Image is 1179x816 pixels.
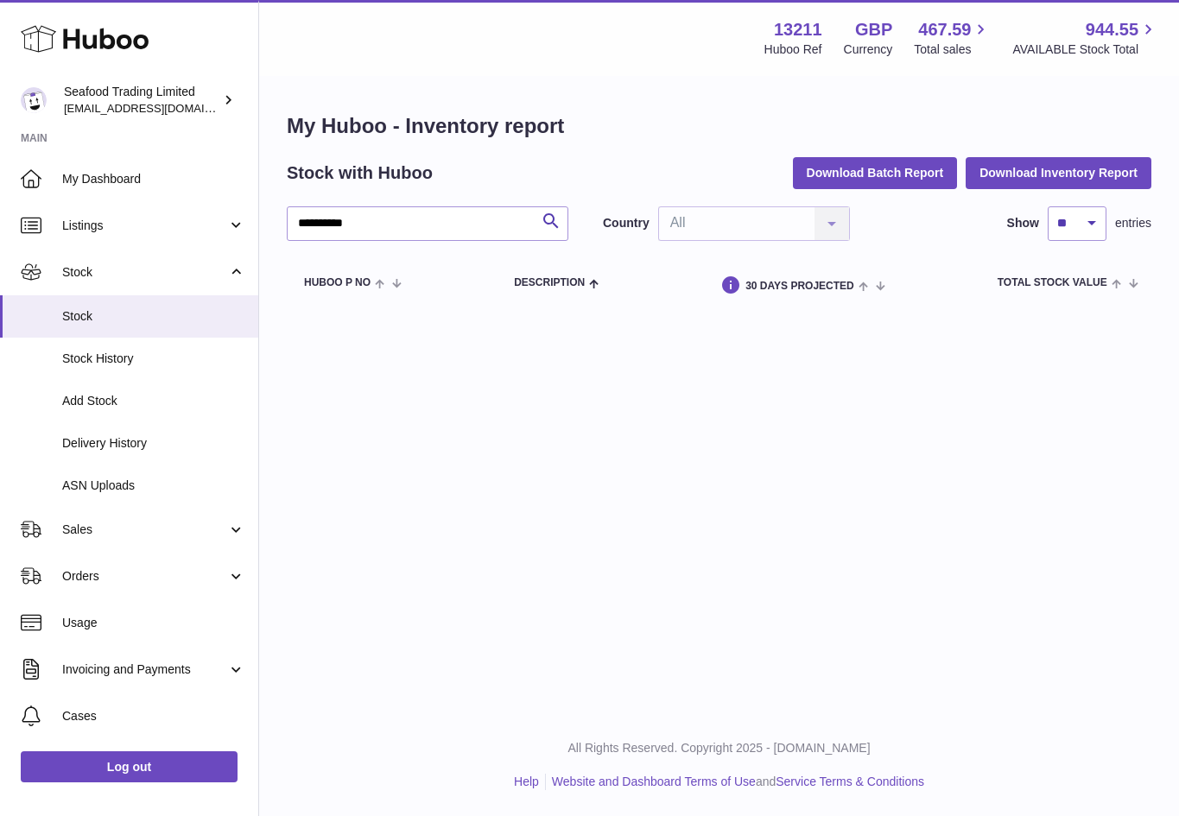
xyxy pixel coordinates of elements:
span: Description [514,277,585,288]
a: Website and Dashboard Terms of Use [552,775,756,788]
span: 30 DAYS PROJECTED [745,281,854,292]
span: Huboo P no [304,277,371,288]
span: [EMAIL_ADDRESS][DOMAIN_NAME] [64,101,254,115]
span: Usage [62,615,245,631]
span: ASN Uploads [62,478,245,494]
span: Delivery History [62,435,245,452]
label: Show [1007,215,1039,231]
span: Add Stock [62,393,245,409]
span: 467.59 [918,18,971,41]
li: and [546,774,924,790]
span: My Dashboard [62,171,245,187]
img: online@rickstein.com [21,87,47,113]
strong: 13211 [774,18,822,41]
span: 944.55 [1086,18,1138,41]
span: Stock [62,264,227,281]
div: Seafood Trading Limited [64,84,219,117]
div: Huboo Ref [764,41,822,58]
span: Total sales [914,41,991,58]
p: All Rights Reserved. Copyright 2025 - [DOMAIN_NAME] [273,740,1165,756]
a: 467.59 Total sales [914,18,991,58]
span: Stock [62,308,245,325]
a: Help [514,775,539,788]
button: Download Batch Report [793,157,958,188]
strong: GBP [855,18,892,41]
span: Total stock value [998,277,1107,288]
span: AVAILABLE Stock Total [1012,41,1158,58]
span: entries [1115,215,1151,231]
h1: My Huboo - Inventory report [287,112,1151,140]
button: Download Inventory Report [966,157,1151,188]
span: Orders [62,568,227,585]
span: Sales [62,522,227,538]
h2: Stock with Huboo [287,161,433,185]
span: Invoicing and Payments [62,661,227,678]
div: Currency [844,41,893,58]
label: Country [603,215,650,231]
a: Log out [21,751,238,782]
a: 944.55 AVAILABLE Stock Total [1012,18,1158,58]
a: Service Terms & Conditions [776,775,924,788]
span: Listings [62,218,227,234]
span: Cases [62,708,245,724]
span: Stock History [62,351,245,367]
